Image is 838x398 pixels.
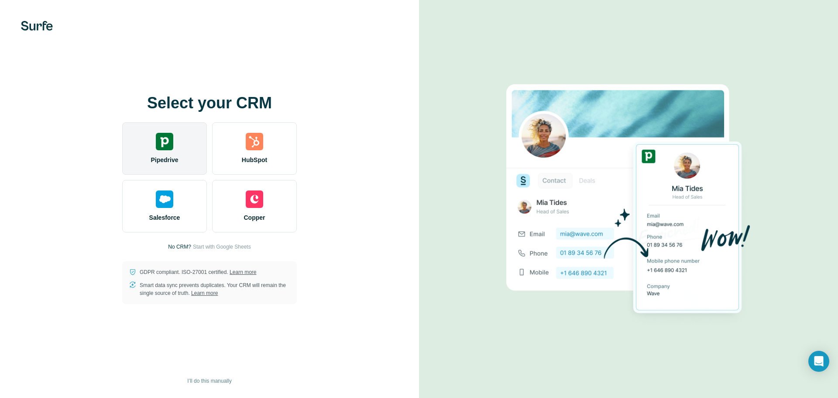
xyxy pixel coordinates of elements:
p: GDPR compliant. ISO-27001 certified. [140,268,256,276]
span: Copper [244,213,265,222]
img: copper's logo [246,190,263,208]
button: I’ll do this manually [181,374,237,388]
h1: Select your CRM [122,94,297,112]
img: pipedrive's logo [156,133,173,150]
a: Learn more [230,269,256,275]
span: I’ll do this manually [187,377,231,385]
span: HubSpot [242,156,267,164]
img: hubspot's logo [246,133,263,150]
span: Salesforce [149,213,180,222]
p: Smart data sync prevents duplicates. Your CRM will remain the single source of truth. [140,281,290,297]
p: No CRM? [168,243,191,251]
img: Surfe's logo [21,21,53,31]
img: salesforce's logo [156,190,173,208]
button: Start with Google Sheets [193,243,251,251]
a: Learn more [191,290,218,296]
span: Pipedrive [151,156,178,164]
img: PIPEDRIVE image [506,69,751,329]
div: Open Intercom Messenger [808,351,829,372]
